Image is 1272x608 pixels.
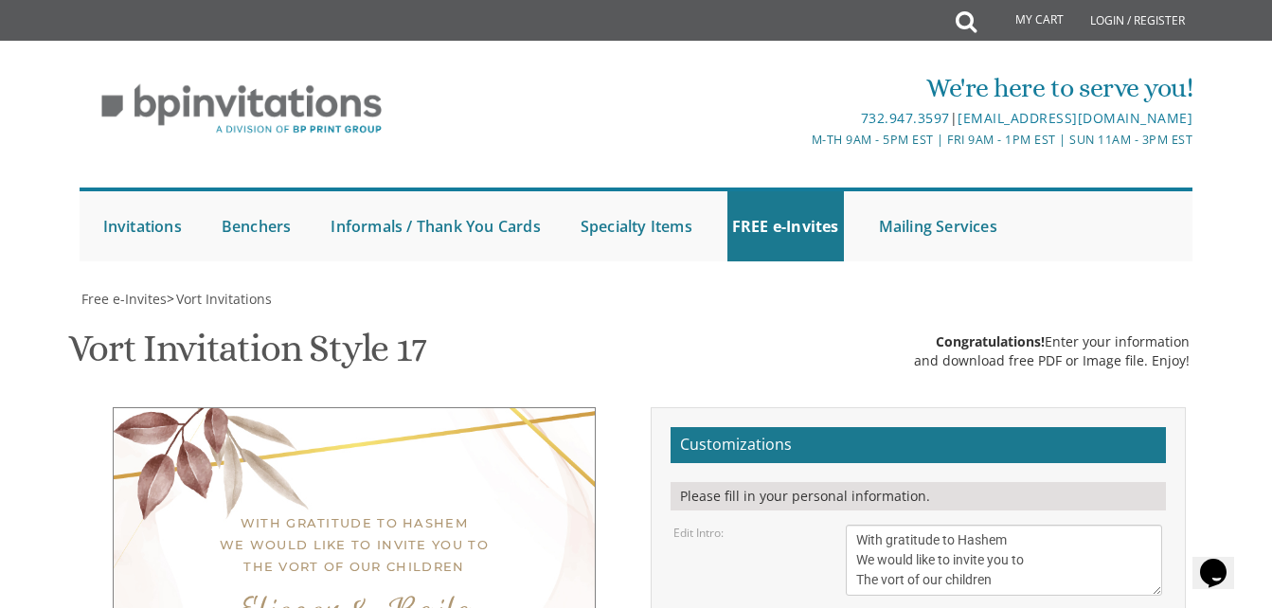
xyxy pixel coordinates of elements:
label: Edit Intro: [673,525,724,541]
div: Please fill in your personal information. [671,482,1166,510]
a: My Cart [975,2,1077,40]
div: With gratitude to Hashem We would like to invite you to The vort of our children [152,512,557,577]
a: Informals / Thank You Cards [326,191,545,261]
div: | [452,107,1193,130]
div: Enter your information [914,332,1190,351]
div: M-Th 9am - 5pm EST | Fri 9am - 1pm EST | Sun 11am - 3pm EST [452,130,1193,150]
img: BP Invitation Loft [80,70,404,149]
div: and download free PDF or Image file. Enjoy! [914,351,1190,370]
a: Specialty Items [576,191,697,261]
span: > [167,290,272,308]
a: 732.947.3597 [861,109,950,127]
span: Free e-Invites [81,290,167,308]
span: Vort Invitations [176,290,272,308]
a: Free e-Invites [80,290,167,308]
h1: Vort Invitation Style 17 [68,328,425,384]
div: We're here to serve you! [452,69,1193,107]
h2: Customizations [671,427,1166,463]
a: [EMAIL_ADDRESS][DOMAIN_NAME] [958,109,1192,127]
a: Benchers [217,191,296,261]
span: Congratulations! [936,332,1045,350]
iframe: chat widget [1192,532,1253,589]
textarea: With gratitude to Hashem We would like to invite you to The vort of our children [846,525,1162,596]
a: FREE e-Invites [727,191,844,261]
a: Mailing Services [874,191,1002,261]
a: Vort Invitations [174,290,272,308]
a: Invitations [99,191,187,261]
